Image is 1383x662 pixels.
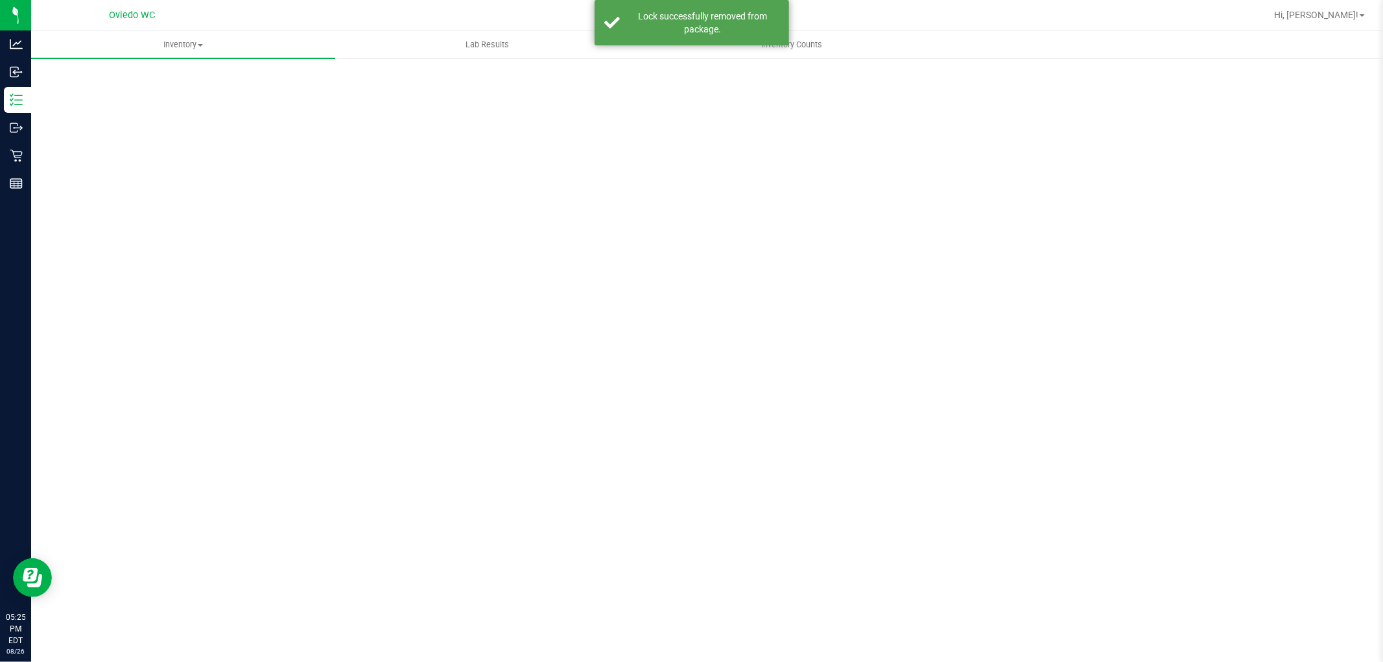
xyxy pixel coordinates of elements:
inline-svg: Retail [10,149,23,162]
a: Inventory Counts [639,31,943,58]
a: Lab Results [335,31,639,58]
span: Inventory [31,39,335,51]
a: Inventory [31,31,335,58]
inline-svg: Inbound [10,65,23,78]
p: 05:25 PM EDT [6,611,25,646]
inline-svg: Analytics [10,38,23,51]
inline-svg: Inventory [10,93,23,106]
div: Lock successfully removed from package. [627,10,779,36]
span: Oviedo WC [110,10,156,21]
inline-svg: Outbound [10,121,23,134]
span: Lab Results [448,39,526,51]
span: Inventory Counts [744,39,840,51]
p: 08/26 [6,646,25,656]
inline-svg: Reports [10,177,23,190]
span: Hi, [PERSON_NAME]! [1274,10,1358,20]
iframe: Resource center [13,558,52,597]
